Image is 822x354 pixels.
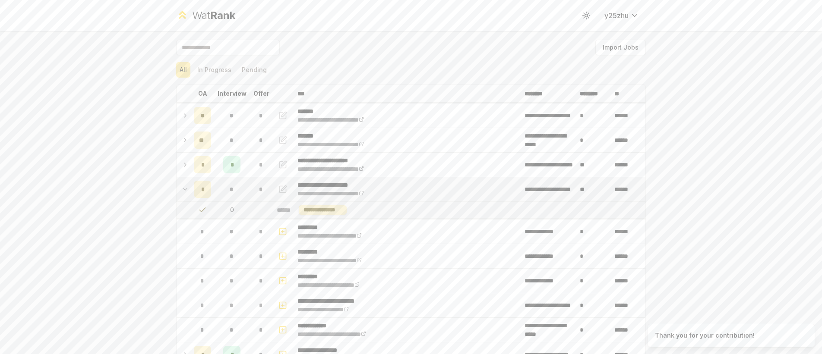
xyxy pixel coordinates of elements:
button: Import Jobs [595,40,646,55]
p: Offer [253,89,269,98]
td: 0 [215,202,249,218]
div: Thank you for your contribution! [655,331,755,340]
p: OA [198,89,207,98]
button: Pending [238,62,270,78]
span: y25zhu [604,10,629,21]
div: Wat [192,9,235,22]
p: Interview [218,89,247,98]
button: y25zhu [598,8,646,23]
button: In Progress [194,62,235,78]
span: Rank [210,9,235,22]
a: WatRank [176,9,235,22]
button: All [176,62,190,78]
